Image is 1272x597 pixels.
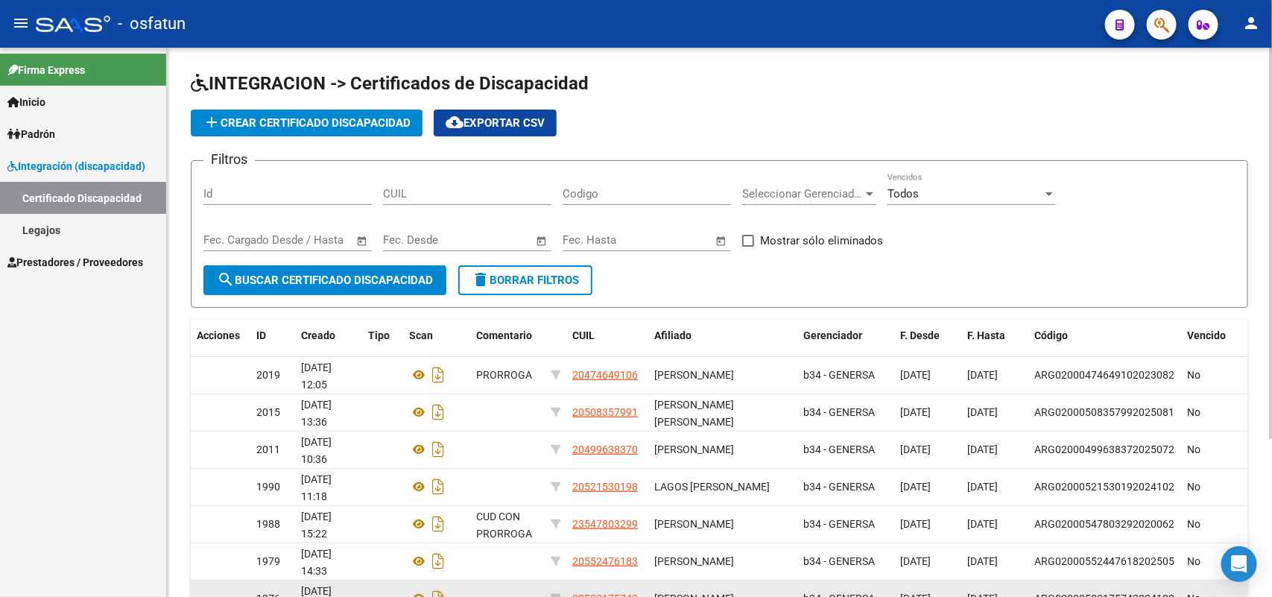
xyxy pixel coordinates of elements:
span: CUIL [572,329,595,341]
span: Comentario [476,329,532,341]
span: INTEGRACION -> Certificados de Discapacidad [191,73,589,94]
span: No [1187,518,1200,530]
span: Scan [409,329,433,341]
span: [PERSON_NAME] [654,443,734,455]
span: Padrón [7,126,55,142]
span: F. Hasta [967,329,1005,341]
span: F. Desde [900,329,940,341]
span: Código [1034,329,1068,341]
span: [DATE] [900,369,931,381]
span: [DATE] [967,518,998,530]
span: ARG02000499638372025072920280729COR467 [1034,443,1267,455]
span: b34 - GENERSA [803,555,875,567]
span: [DATE] 12:05 [301,361,332,391]
span: Borrar Filtros [472,274,579,287]
span: b34 - GENERSA [803,481,875,493]
span: Inicio [7,94,45,110]
span: [DATE] 14:33 [301,548,332,577]
span: Gerenciador [803,329,862,341]
i: Descargar documento [428,438,448,461]
span: 2015 [256,406,280,418]
datatable-header-cell: Creado [295,320,362,352]
span: [DATE] [967,369,998,381]
span: [DATE] 11:18 [301,473,332,502]
mat-icon: add [203,113,221,131]
span: Seleccionar Gerenciador [742,187,863,200]
span: LAGOS [PERSON_NAME] [654,481,770,493]
i: Descargar documento [428,475,448,499]
datatable-header-cell: CUIL [566,320,648,352]
span: Mostrar sólo eliminados [760,232,883,250]
span: b34 - GENERSA [803,406,875,418]
mat-icon: delete [472,271,490,288]
span: 23547803299 [572,518,638,530]
span: [DATE] [967,555,998,567]
span: 20521530198 [572,481,638,493]
datatable-header-cell: Scan [403,320,470,352]
span: [DATE] [900,555,931,567]
datatable-header-cell: F. Hasta [961,320,1028,352]
datatable-header-cell: Código [1028,320,1181,352]
span: CUD CON PRORROGA [476,511,532,540]
span: ARG02000547803292020062520260625COR467 [1034,518,1267,530]
span: Crear Certificado Discapacidad [203,116,411,130]
span: Tipo [368,329,390,341]
span: [DATE] [900,481,931,493]
datatable-header-cell: Afiliado [648,320,797,352]
span: No [1187,369,1200,381]
span: ID [256,329,266,341]
span: Buscar Certificado Discapacidad [217,274,433,287]
span: b34 - GENERSA [803,369,875,381]
span: [DATE] [900,443,931,455]
span: No [1187,555,1200,567]
datatable-header-cell: Vencido [1181,320,1248,352]
i: Descargar documento [428,549,448,573]
button: Borrar Filtros [458,265,592,295]
datatable-header-cell: Acciones [191,320,250,352]
span: Creado [301,329,335,341]
span: No [1187,406,1200,418]
button: Exportar CSV [434,110,557,136]
span: [PERSON_NAME] [654,555,734,567]
span: b34 - GENERSA [803,518,875,530]
button: Open calendar [713,233,730,250]
span: 2019 [256,369,280,381]
span: 20508357991 [572,406,638,418]
span: 1979 [256,555,280,567]
span: b34 - GENERSA [803,443,875,455]
div: Open Intercom Messenger [1221,546,1257,582]
i: Descargar documento [428,512,448,536]
span: 2011 [256,443,280,455]
datatable-header-cell: F. Desde [894,320,961,352]
i: Descargar documento [428,400,448,424]
span: Prestadores / Proveedores [7,254,143,271]
datatable-header-cell: Comentario [470,320,545,352]
span: [DATE] 10:36 [301,436,332,465]
span: Vencido [1187,329,1226,341]
datatable-header-cell: ID [250,320,295,352]
button: Buscar Certificado Discapacidad [203,265,446,295]
span: [DATE] 13:36 [301,399,332,428]
input: Fecha fin [277,233,349,247]
input: Fecha inicio [203,233,264,247]
span: Integración (discapacidad) [7,158,145,174]
mat-icon: cloud_download [446,113,463,131]
span: No [1187,443,1200,455]
span: 1988 [256,518,280,530]
input: Fecha inicio [563,233,623,247]
span: No [1187,481,1200,493]
span: 20552476183 [572,555,638,567]
span: Exportar CSV [446,116,545,130]
input: Fecha fin [636,233,709,247]
h3: Filtros [203,149,255,170]
span: Todos [887,187,919,200]
span: [PERSON_NAME] [PERSON_NAME] [654,399,734,428]
button: Open calendar [534,233,551,250]
datatable-header-cell: Gerenciador [797,320,894,352]
datatable-header-cell: Tipo [362,320,403,352]
span: 1990 [256,481,280,493]
span: Firma Express [7,62,85,78]
span: Afiliado [654,329,692,341]
span: 20499638370 [572,443,638,455]
mat-icon: search [217,271,235,288]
